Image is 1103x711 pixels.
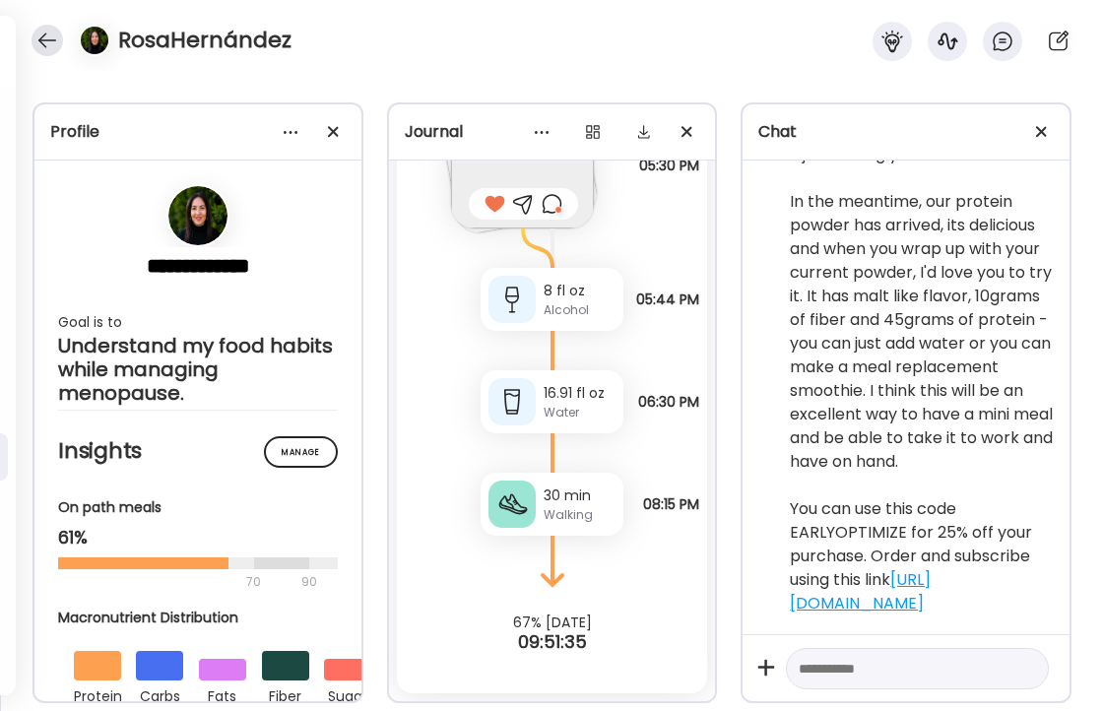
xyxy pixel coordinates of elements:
div: On path meals [58,497,338,518]
div: carbs [136,680,183,708]
div: fats [199,680,246,708]
div: 8 fl oz [544,281,616,301]
div: Journal [405,120,700,144]
img: avatars%2FCONpOAmKNnOmveVlQf7BcAx5QfG3 [81,27,108,54]
a: [URL][DOMAIN_NAME] [790,568,931,614]
div: protein [74,680,121,708]
div: sugar [324,680,371,708]
span: 05:44 PM [636,291,699,307]
div: 67% [DATE] [389,614,716,630]
span: 06:30 PM [638,394,699,410]
h4: RosaHernández [118,25,292,56]
div: Chat [758,120,1054,144]
img: avatars%2FCONpOAmKNnOmveVlQf7BcAx5QfG3 [168,186,227,245]
span: 05:30 PM [639,158,699,173]
div: Water [544,404,616,421]
div: Profile [50,120,346,144]
div: 61% [58,526,338,549]
div: Goal is to [58,310,338,334]
div: 09:51:35 [389,630,716,654]
div: 30 min [544,485,616,506]
div: 16.91 fl oz [544,383,616,404]
div: Macronutrient Distribution [58,608,387,628]
div: 90 [299,570,319,594]
h2: Insights [58,436,338,466]
div: 70 [58,570,295,594]
span: 08:15 PM [643,496,699,512]
div: Alcohol [544,301,616,319]
div: Walking [544,506,616,524]
div: I am sharing your menu very soon - just writing your email. In the meantime, our protein powder h... [790,119,1054,615]
div: Understand my food habits while managing menopause. [58,334,338,405]
div: fiber [262,680,309,708]
div: Manage [264,436,338,468]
